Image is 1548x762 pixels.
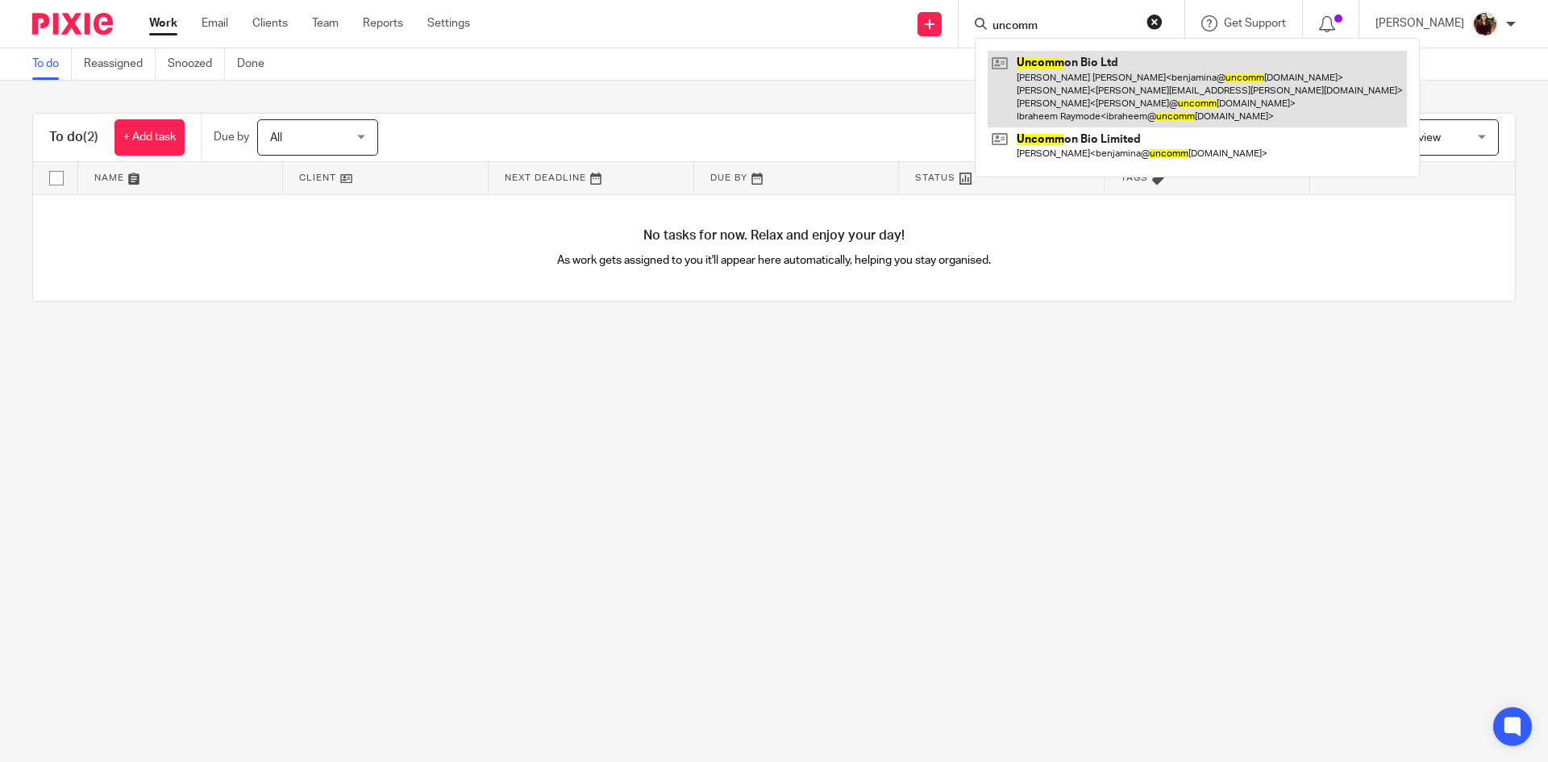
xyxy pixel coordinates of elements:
[404,252,1145,269] p: As work gets assigned to you it'll appear here automatically, helping you stay organised.
[168,48,225,80] a: Snoozed
[1375,15,1464,31] p: [PERSON_NAME]
[1121,173,1148,182] span: Tags
[84,48,156,80] a: Reassigned
[252,15,288,31] a: Clients
[202,15,228,31] a: Email
[363,15,403,31] a: Reports
[114,119,185,156] a: + Add task
[33,227,1515,244] h4: No tasks for now. Relax and enjoy your day!
[49,129,98,146] h1: To do
[32,13,113,35] img: Pixie
[214,129,249,145] p: Due by
[237,48,277,80] a: Done
[1472,11,1498,37] img: MaxAcc_Sep21_ElliDeanPhoto_030.jpg
[1146,14,1163,30] button: Clear
[32,48,72,80] a: To do
[270,132,282,144] span: All
[149,15,177,31] a: Work
[1224,18,1286,29] span: Get Support
[427,15,470,31] a: Settings
[83,131,98,144] span: (2)
[312,15,339,31] a: Team
[991,19,1136,34] input: Search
